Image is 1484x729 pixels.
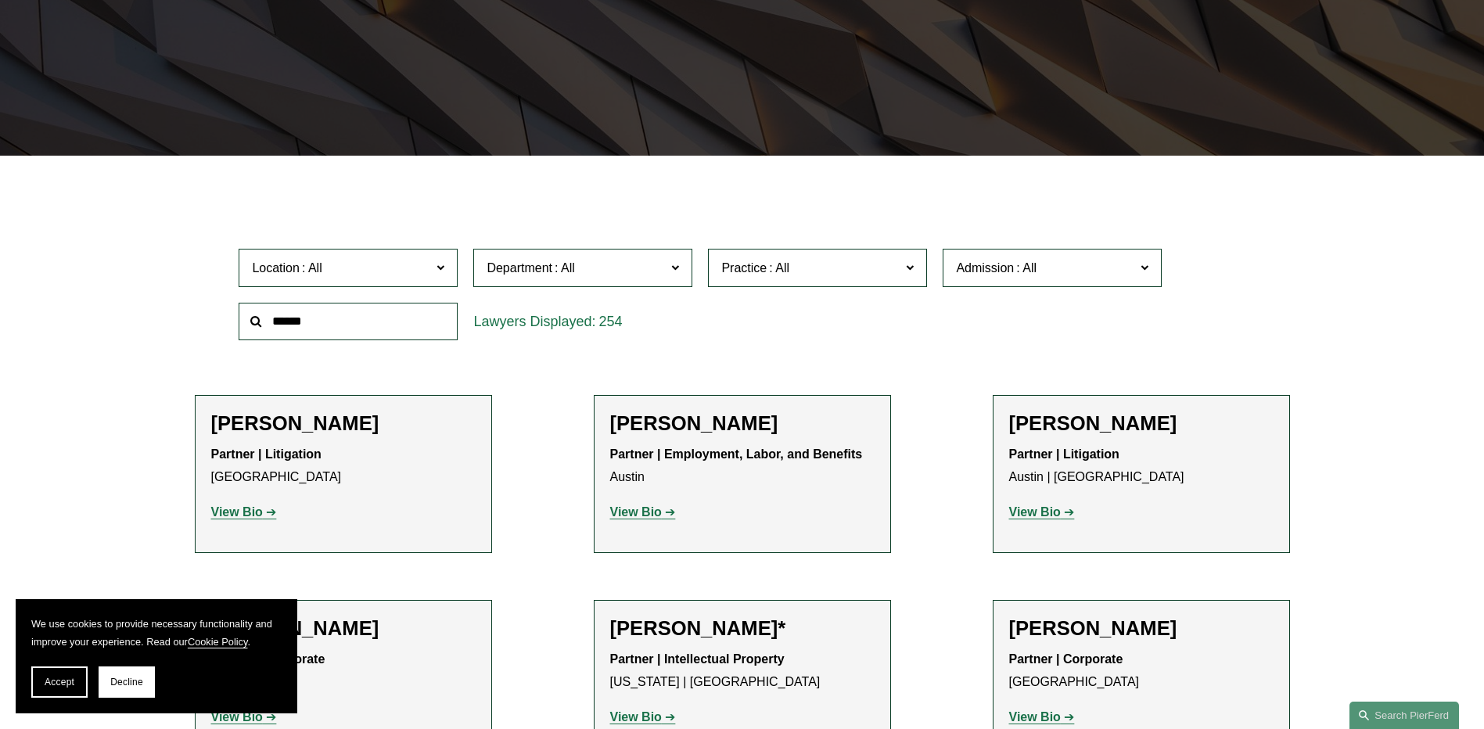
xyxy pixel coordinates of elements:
p: [US_STATE] [211,648,476,694]
h2: [PERSON_NAME] [610,411,875,436]
p: [GEOGRAPHIC_DATA] [1009,648,1274,694]
h2: [PERSON_NAME] [1009,411,1274,436]
a: Cookie Policy [188,636,248,648]
span: Location [252,261,300,275]
p: Austin [610,444,875,489]
strong: View Bio [1009,710,1061,724]
p: We use cookies to provide necessary functionality and improve your experience. Read our . [31,615,282,651]
strong: View Bio [211,710,263,724]
strong: View Bio [610,505,662,519]
span: Decline [110,677,143,688]
strong: View Bio [1009,505,1061,519]
a: View Bio [1009,505,1075,519]
a: View Bio [610,710,676,724]
strong: Partner | Litigation [211,447,322,461]
section: Cookie banner [16,599,297,713]
h2: [PERSON_NAME] [1009,616,1274,641]
span: Admission [956,261,1014,275]
strong: Partner | Intellectual Property [610,652,785,666]
span: Practice [721,261,767,275]
a: View Bio [211,505,277,519]
a: Search this site [1349,702,1459,729]
strong: View Bio [211,505,263,519]
h2: [PERSON_NAME]* [610,616,875,641]
strong: View Bio [610,710,662,724]
a: View Bio [610,505,676,519]
h2: [PERSON_NAME] [211,411,476,436]
span: Accept [45,677,74,688]
h2: [PERSON_NAME] [211,616,476,641]
span: 254 [598,314,622,329]
p: Austin | [GEOGRAPHIC_DATA] [1009,444,1274,489]
strong: Partner | Litigation [1009,447,1119,461]
a: View Bio [1009,710,1075,724]
a: View Bio [211,710,277,724]
strong: Partner | Employment, Labor, and Benefits [610,447,863,461]
button: Decline [99,666,155,698]
p: [GEOGRAPHIC_DATA] [211,444,476,489]
strong: Partner | Corporate [1009,652,1123,666]
p: [US_STATE] | [GEOGRAPHIC_DATA] [610,648,875,694]
button: Accept [31,666,88,698]
span: Department [487,261,552,275]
